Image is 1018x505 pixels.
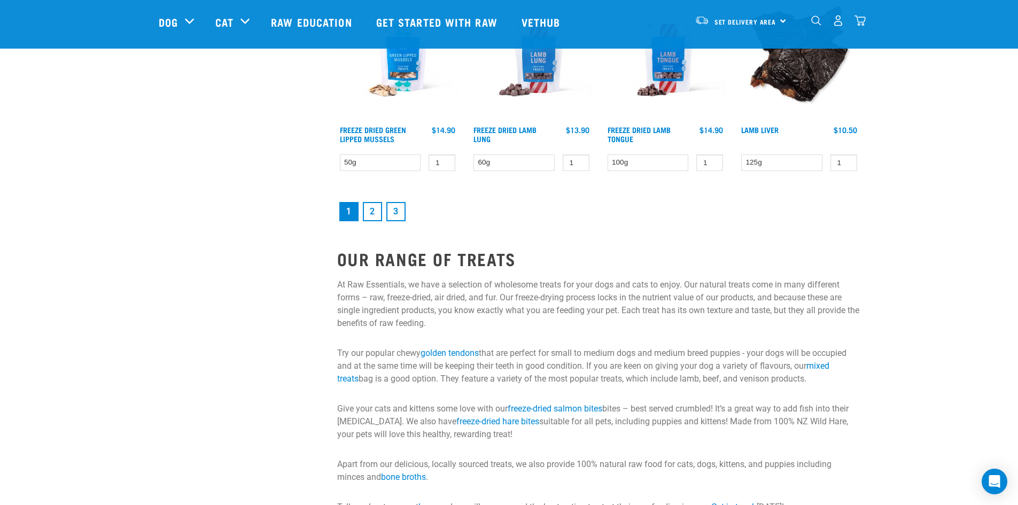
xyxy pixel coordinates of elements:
[714,20,776,24] span: Set Delivery Area
[363,202,382,221] a: Goto page 2
[337,458,860,484] p: Apart from our delicious, locally sourced treats, we also provide 100% natural raw food for cats,...
[215,14,234,30] a: Cat
[337,402,860,441] p: Give your cats and kittens some love with our bites – best served crumbled! It’s a great way to a...
[830,154,857,171] input: 1
[337,347,860,385] p: Try our popular chewy that are perfect for small to medium dogs and medium breed puppies - your d...
[429,154,455,171] input: 1
[700,126,723,134] div: $14.90
[695,15,709,25] img: van-moving.png
[432,126,455,134] div: $14.90
[381,472,426,482] a: bone broths
[366,1,511,43] a: Get started with Raw
[608,128,671,140] a: Freeze Dried Lamb Tongue
[421,348,479,358] a: golden tendons
[696,154,723,171] input: 1
[337,200,860,223] nav: pagination
[260,1,365,43] a: Raw Education
[339,202,359,221] a: Page 1
[854,15,866,26] img: home-icon@2x.png
[563,154,589,171] input: 1
[982,469,1007,494] div: Open Intercom Messenger
[741,128,779,131] a: Lamb Liver
[566,126,589,134] div: $13.90
[811,15,821,26] img: home-icon-1@2x.png
[340,128,406,140] a: Freeze Dried Green Lipped Mussels
[833,15,844,26] img: user.png
[834,126,857,134] div: $10.50
[159,14,178,30] a: Dog
[473,128,537,140] a: Freeze Dried Lamb Lung
[511,1,574,43] a: Vethub
[337,249,860,268] h2: OUR RANGE OF TREATS
[337,361,829,384] a: mixed treats
[456,416,539,426] a: freeze-dried hare bites
[337,278,860,330] p: At Raw Essentials, we have a selection of wholesome treats for your dogs and cats to enjoy. Our n...
[386,202,406,221] a: Goto page 3
[508,403,602,414] a: freeze-dried salmon bites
